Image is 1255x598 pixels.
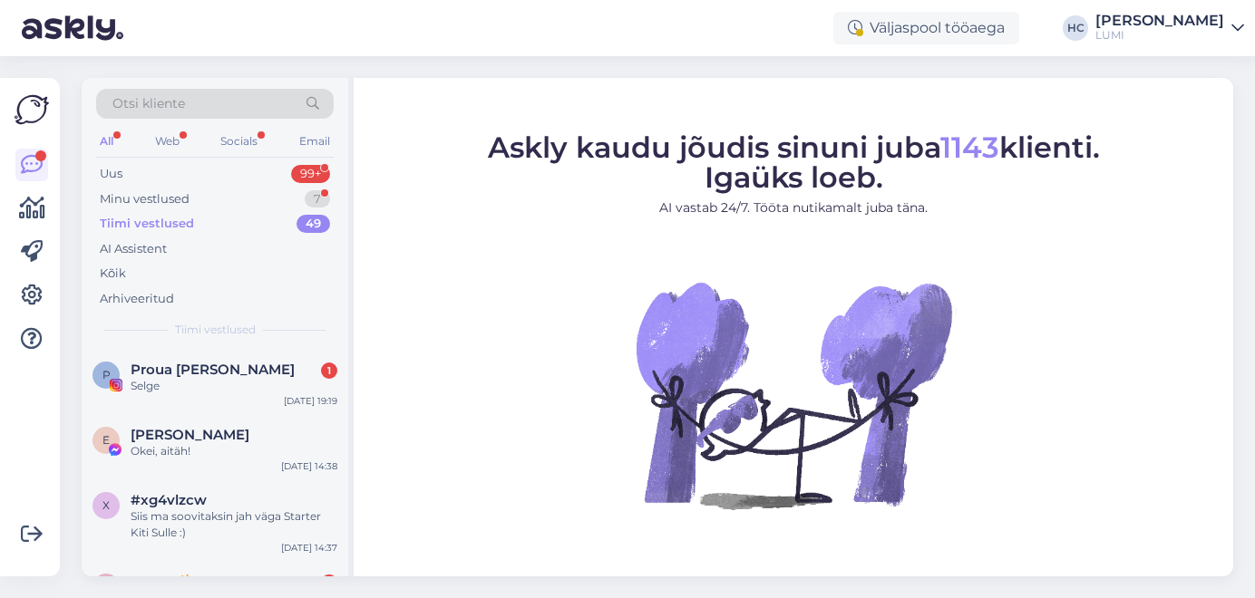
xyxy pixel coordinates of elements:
[100,265,126,283] div: Kõik
[321,362,337,379] div: 1
[296,130,334,153] div: Email
[112,94,185,113] span: Otsi kliente
[131,443,337,459] div: Okei, aitäh!
[1095,14,1224,28] div: [PERSON_NAME]
[15,92,49,127] img: Askly Logo
[100,240,167,258] div: AI Assistent
[488,129,1100,194] span: Askly kaudu jõudis sinuni juba klienti. Igaüks loeb.
[100,190,190,208] div: Minu vestlused
[281,541,337,555] div: [DATE] 14:37
[131,378,337,394] div: Selge
[151,130,183,153] div: Web
[131,508,337,541] div: Siis ma soovitaksin jah väga Starter Kiti Sulle :)
[100,215,194,233] div: Tiimi vestlused
[833,12,1019,44] div: Väljaspool tööaega
[1095,28,1224,43] div: LUMI
[131,492,207,508] span: #xg4vlzcw
[940,129,999,164] span: 1143
[297,215,330,233] div: 49
[284,394,337,408] div: [DATE] 19:19
[100,290,174,308] div: Arhiveeritud
[1095,14,1244,43] a: [PERSON_NAME]LUMI
[100,165,122,183] div: Uus
[488,198,1100,217] p: AI vastab 24/7. Tööta nutikamalt juba täna.
[131,427,249,443] span: Eva Kram
[102,368,111,381] span: P
[291,165,330,183] div: 99+
[131,362,295,378] span: Proua Teisipäev
[175,322,256,338] span: Tiimi vestlused
[131,574,195,590] span: Kerttu ☀️
[305,190,330,208] div: 7
[102,433,110,447] span: E
[102,498,110,512] span: x
[630,231,957,557] img: No Chat active
[217,130,261,153] div: Socials
[321,574,337,591] div: 2
[281,459,337,473] div: [DATE] 14:38
[1063,15,1088,41] div: HC
[96,130,117,153] div: All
